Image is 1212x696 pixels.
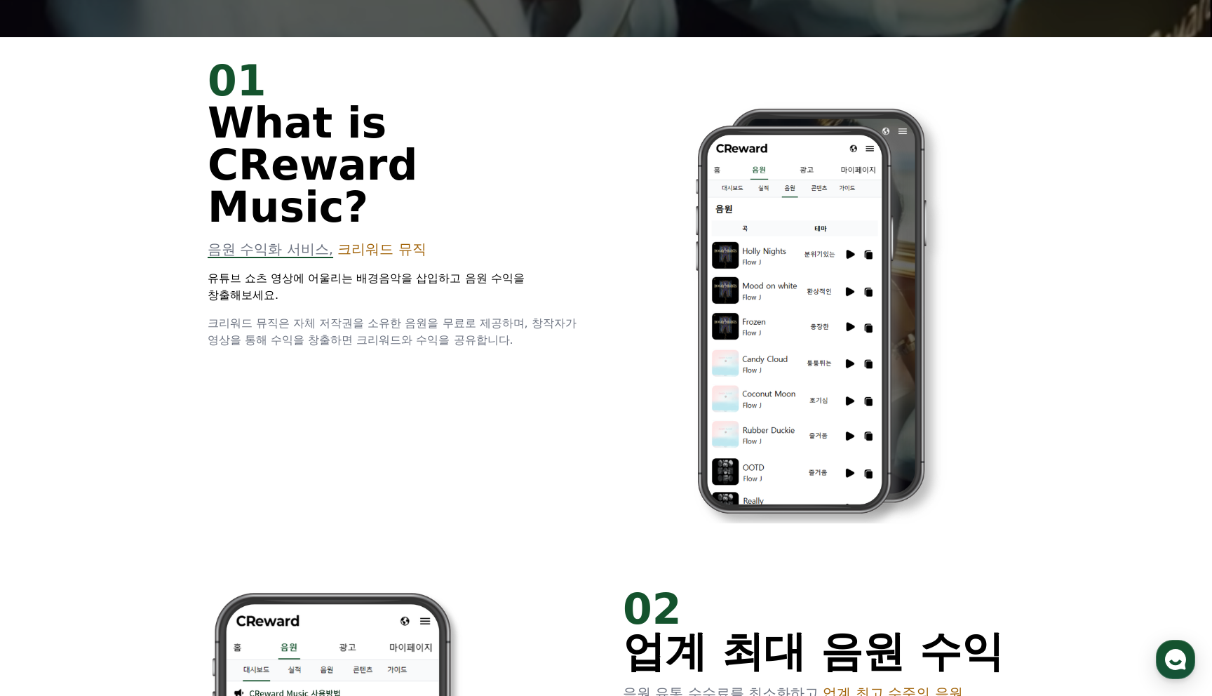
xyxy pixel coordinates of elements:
span: 크리워드 뮤직 [337,241,426,257]
div: 01 [208,60,589,102]
span: 업계 최대 음원 수익 [623,627,1004,676]
p: 유튜브 쇼츠 영상에 어울리는 배경음악을 삽입하고 음원 수익을 창출해보세요. [208,270,589,304]
img: 2.png [623,60,1004,543]
a: 홈 [4,445,93,480]
span: 음원 수익화 서비스, [208,241,333,257]
span: 크리워드 뮤직은 자체 저작권을 소유한 음원을 무료로 제공하며, 창작자가 영상을 통해 수익을 창출하면 크리워드와 수익을 공유합니다. [208,316,577,347]
a: 대화 [93,445,181,480]
span: What is CReward Music? [208,98,417,232]
span: 홈 [44,466,53,477]
div: 02 [623,588,1004,630]
span: 대화 [128,467,145,478]
span: 설정 [217,466,234,477]
a: 설정 [181,445,269,480]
